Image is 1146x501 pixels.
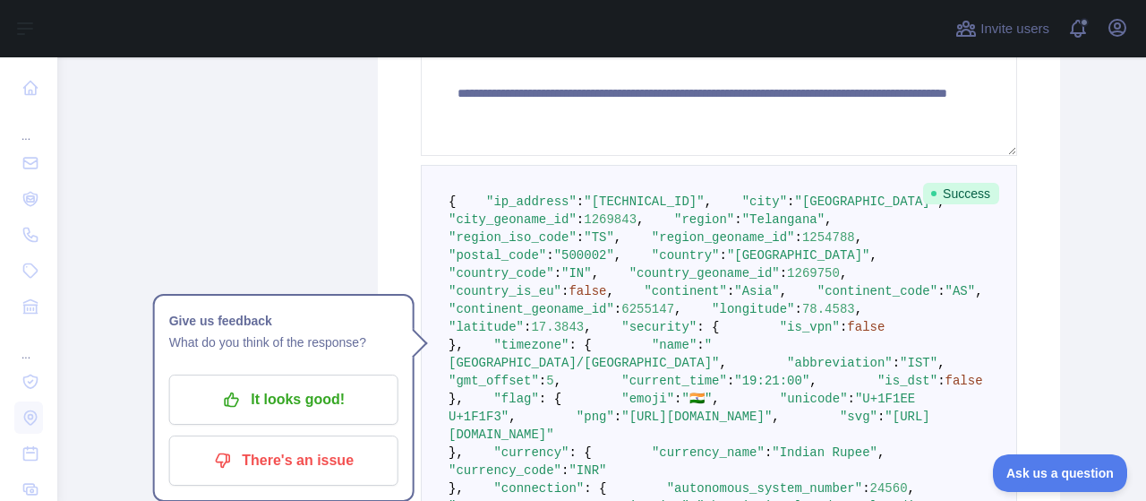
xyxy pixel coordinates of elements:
span: , [637,212,644,227]
span: "[URL][DOMAIN_NAME]" [621,410,772,424]
span: }, [449,445,464,460]
span: "Asia" [734,284,779,298]
span: : [877,410,885,424]
span: : [937,284,945,298]
span: "continent_code" [817,284,937,298]
span: : [614,302,621,316]
span: "emoji" [621,392,674,406]
div: ... [14,326,43,362]
span: "svg" [840,410,877,424]
span: "unicode" [780,392,848,406]
span: 78.4583 [802,302,855,316]
h1: Give us feedback [169,310,398,332]
span: : [614,410,621,424]
span: , [674,302,681,316]
span: , [855,302,862,316]
span: "region_iso_code" [449,230,577,245]
span: "IN" [561,266,592,281]
span: 24560 [870,481,908,496]
span: : [787,194,794,209]
span: : { [697,320,719,334]
iframe: Toggle Customer Support [993,454,1128,492]
span: "country_code" [449,266,554,281]
span: : [546,248,553,263]
span: : [577,194,584,209]
span: , [975,284,982,298]
span: : [840,320,847,334]
span: : { [539,392,561,406]
span: false [847,320,885,334]
div: ... [14,108,43,143]
span: "latitude" [449,320,524,334]
span: , [772,410,779,424]
span: "[TECHNICAL_ID]" [584,194,704,209]
span: "city" [742,194,787,209]
span: "region" [674,212,734,227]
span: }, [449,481,464,496]
span: , [584,320,591,334]
span: "current_time" [621,374,727,388]
span: "region_geoname_id" [652,230,795,245]
span: : [734,212,741,227]
span: , [825,212,832,227]
span: : [577,212,584,227]
span: : { [569,445,591,460]
span: : [539,374,546,388]
p: What do you think of the response? [169,332,398,353]
span: , [592,266,599,281]
span: : [862,481,869,496]
span: "currency_code" [449,463,561,478]
span: : [893,356,900,370]
span: "security" [621,320,697,334]
span: "name" [652,338,697,352]
span: "ip_address" [486,194,577,209]
span: 1269843 [584,212,637,227]
span: : [674,392,681,406]
span: , [877,445,885,460]
span: : { [584,481,606,496]
span: , [554,374,561,388]
span: "500002" [554,248,614,263]
span: "INR" [569,463,606,478]
span: , [606,284,613,298]
p: There's an issue [183,445,385,476]
span: , [705,194,712,209]
span: "country" [652,248,720,263]
span: , [780,284,787,298]
span: "[GEOGRAPHIC_DATA]" [795,194,938,209]
span: : [765,445,772,460]
span: "currency_name" [652,445,765,460]
button: There's an issue [169,436,398,486]
p: It looks good! [183,384,385,415]
span: "country_is_eu" [449,284,561,298]
span: 5 [546,374,553,388]
span: : { [569,338,591,352]
span: "19:21:00" [734,374,809,388]
span: 1254788 [802,230,855,245]
span: "AS" [945,284,976,298]
span: : [719,248,726,263]
span: , [712,392,719,406]
span: : [727,284,734,298]
span: , [870,248,877,263]
span: }, [449,338,464,352]
span: 1269750 [787,266,840,281]
span: "gmt_offset" [449,374,539,388]
span: "postal_code" [449,248,546,263]
span: "Telangana" [742,212,825,227]
span: : [727,374,734,388]
span: , [509,410,516,424]
span: , [855,230,862,245]
span: : [554,266,561,281]
span: "IST" [900,356,937,370]
span: , [719,356,726,370]
span: , [840,266,847,281]
span: }, [449,392,464,406]
span: : [561,284,569,298]
span: , [937,356,945,370]
span: , [614,230,621,245]
span: "timezone" [493,338,569,352]
span: : [848,392,855,406]
span: { [449,194,456,209]
span: "currency" [493,445,569,460]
